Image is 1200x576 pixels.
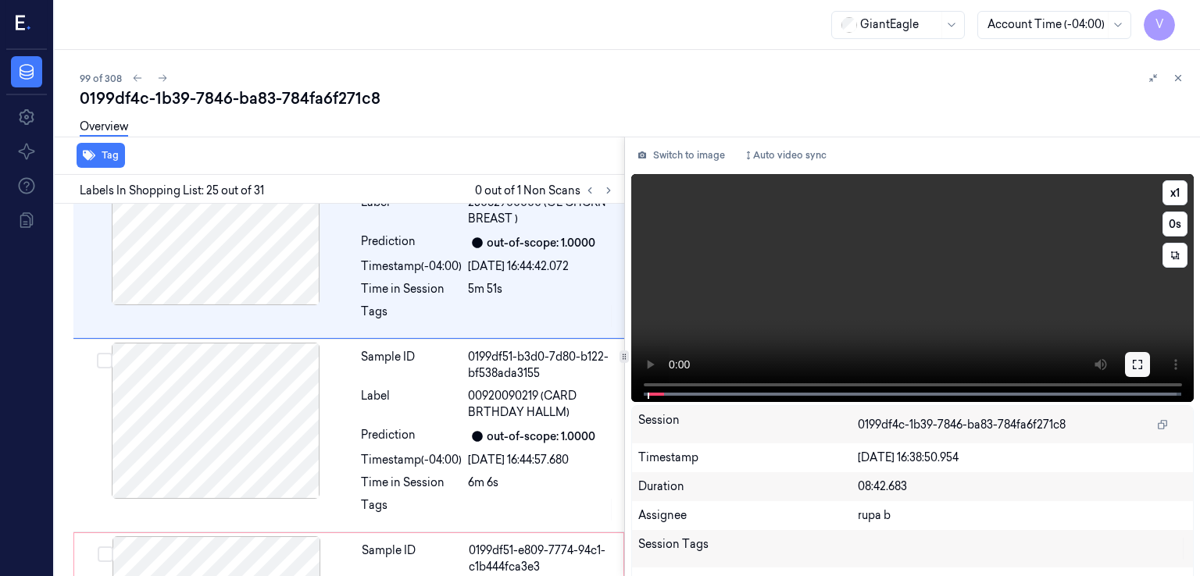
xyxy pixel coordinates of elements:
div: 0199df51-e809-7774-94c1-c1b444fca3e3 [469,542,614,575]
span: 0199df4c-1b39-7846-ba83-784fa6f271c8 [858,417,1066,433]
div: Tags [361,497,462,522]
div: out-of-scope: 1.0000 [487,235,595,251]
div: Prediction [361,233,462,252]
div: Sample ID [361,349,462,382]
div: Timestamp [638,450,858,466]
div: 5m 51s [468,281,615,297]
button: Auto video sync [737,143,833,168]
div: Assignee [638,507,858,524]
button: x1 [1162,180,1187,205]
div: Sample ID [362,542,462,575]
button: Select row [97,353,112,368]
div: out-of-scope: 1.0000 [487,428,595,445]
div: 0199df51-b3d0-7d80-b122-bf538ada3155 [468,349,615,382]
div: 6m 6s [468,475,615,491]
div: Label [361,194,462,227]
div: rupa b [858,507,1187,524]
button: Select row [98,546,113,562]
a: Overview [80,119,128,137]
div: Session Tags [638,536,858,561]
button: Tag [77,143,125,168]
div: 08:42.683 [858,478,1187,495]
div: Tags [361,304,462,329]
div: Time in Session [361,475,462,491]
div: Session [638,412,858,437]
span: 25082900000 (GE CHCKN BREAST ) [468,194,615,227]
div: Time in Session [361,281,462,297]
span: Labels In Shopping List: 25 out of 31 [80,183,264,199]
span: 0 out of 1 Non Scans [475,181,618,200]
button: V [1144,9,1175,41]
div: Duration [638,478,858,495]
button: 0s [1162,212,1187,236]
span: 99 of 308 [80,72,122,85]
div: Timestamp (-04:00) [361,258,462,275]
div: 0199df4c-1b39-7846-ba83-784fa6f271c8 [80,87,1187,109]
span: 00920090219 (CARD BRTHDAY HALLM) [468,388,615,421]
div: Label [361,388,462,421]
div: [DATE] 16:38:50.954 [858,450,1187,466]
div: [DATE] 16:44:57.680 [468,452,615,468]
div: Timestamp (-04:00) [361,452,462,468]
div: Prediction [361,427,462,446]
button: Switch to image [631,143,731,168]
div: [DATE] 16:44:42.072 [468,258,615,275]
